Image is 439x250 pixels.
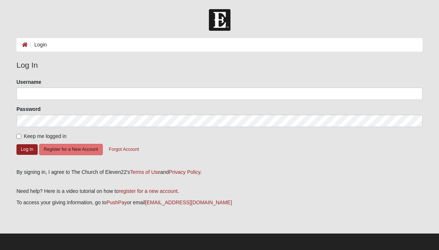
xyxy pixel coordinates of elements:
[130,169,160,175] a: Terms of Use
[16,144,38,155] button: Log In
[16,78,41,86] label: Username
[16,134,21,139] input: Keep me logged in
[209,9,230,31] img: Church of Eleven22 Logo
[104,144,144,155] button: Forgot Account
[16,105,41,113] label: Password
[169,169,200,175] a: Privacy Policy
[28,41,47,49] li: Login
[119,188,177,194] a: register for a new account
[39,144,103,155] button: Register for a New Account
[16,187,423,195] p: Need help? Here is a video tutorial on how to .
[24,133,67,139] span: Keep me logged in
[106,199,127,205] a: PushPay
[16,168,423,176] div: By signing in, I agree to The Church of Eleven22's and .
[16,59,423,71] legend: Log In
[16,199,423,206] p: To access your giving information, go to or email
[145,199,232,205] a: [EMAIL_ADDRESS][DOMAIN_NAME]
